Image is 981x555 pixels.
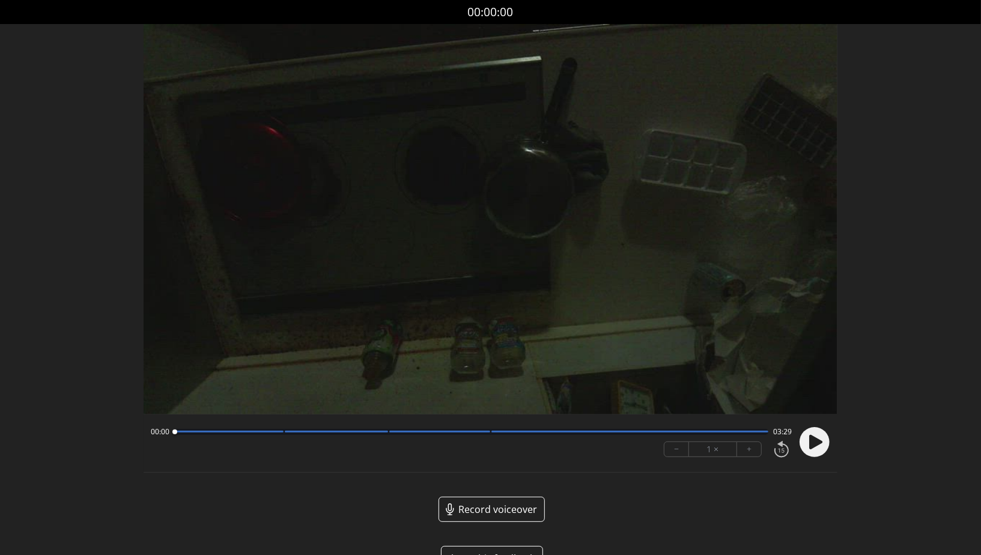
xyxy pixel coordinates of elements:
a: 00:00:00 [468,4,514,21]
span: 00:00 [151,427,169,437]
span: Record voiceover [458,502,537,517]
a: Record voiceover [439,497,545,522]
button: + [737,442,761,456]
div: 1 × [689,442,737,456]
button: − [664,442,689,456]
span: 03:29 [773,427,792,437]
